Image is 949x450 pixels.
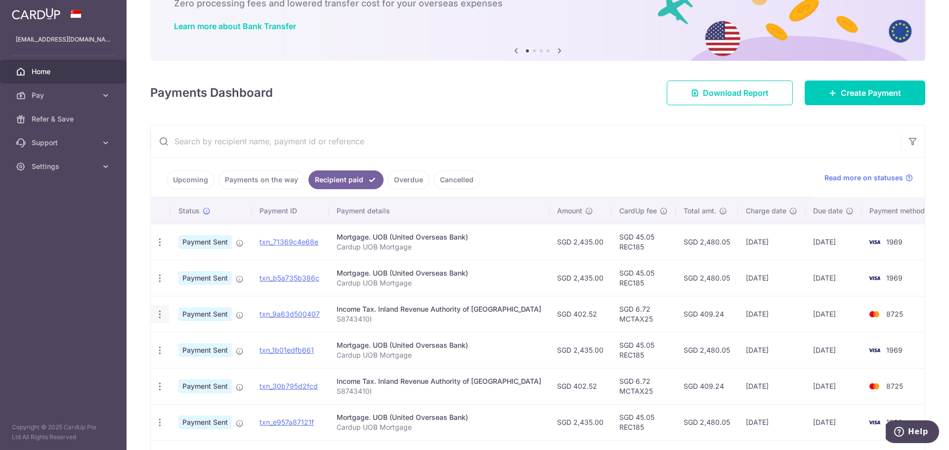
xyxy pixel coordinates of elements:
[611,224,676,260] td: SGD 45.05 REC185
[337,422,541,432] p: Cardup UOB Mortgage
[549,224,611,260] td: SGD 2,435.00
[178,271,232,285] span: Payment Sent
[824,173,903,183] span: Read more on statuses
[805,224,862,260] td: [DATE]
[864,236,884,248] img: Bank Card
[178,415,232,429] span: Payment Sent
[805,404,862,440] td: [DATE]
[337,242,541,252] p: Cardup UOB Mortgage
[738,404,805,440] td: [DATE]
[178,379,232,393] span: Payment Sent
[549,404,611,440] td: SGD 2,435.00
[32,90,97,100] span: Pay
[886,382,903,390] span: 8725
[738,368,805,404] td: [DATE]
[174,21,296,31] a: Learn more about Bank Transfer
[178,307,232,321] span: Payment Sent
[337,232,541,242] div: Mortgage. UOB (United Overseas Bank)
[864,308,884,320] img: Bank Card
[611,260,676,296] td: SGD 45.05 REC185
[337,386,541,396] p: S8743410I
[864,344,884,356] img: Bank Card
[738,260,805,296] td: [DATE]
[167,170,215,189] a: Upcoming
[32,67,97,77] span: Home
[557,206,582,216] span: Amount
[886,238,903,246] span: 1969
[259,238,318,246] a: txn_71369c4e68e
[738,224,805,260] td: [DATE]
[824,173,913,183] a: Read more on statuses
[611,368,676,404] td: SGD 6.72 MCTAX25
[218,170,304,189] a: Payments on the way
[433,170,480,189] a: Cancelled
[611,296,676,332] td: SGD 6.72 MCTAX25
[259,274,319,282] a: txn_b5a735b386c
[619,206,657,216] span: CardUp fee
[329,198,549,224] th: Payment details
[805,296,862,332] td: [DATE]
[178,235,232,249] span: Payment Sent
[259,418,314,426] a: txn_e957a87121f
[738,296,805,332] td: [DATE]
[676,368,738,404] td: SGD 409.24
[886,346,903,354] span: 1969
[886,310,903,318] span: 8725
[813,206,843,216] span: Due date
[178,206,200,216] span: Status
[16,35,111,44] p: [EMAIL_ADDRESS][DOMAIN_NAME]
[805,368,862,404] td: [DATE]
[684,206,716,216] span: Total amt.
[32,162,97,171] span: Settings
[549,260,611,296] td: SGD 2,435.00
[611,332,676,368] td: SGD 45.05 REC185
[252,198,329,224] th: Payment ID
[32,138,97,148] span: Support
[805,260,862,296] td: [DATE]
[259,310,320,318] a: txn_9a63d500407
[337,314,541,324] p: S8743410I
[886,274,903,282] span: 1969
[805,332,862,368] td: [DATE]
[886,418,903,426] span: 1969
[746,206,786,216] span: Charge date
[337,340,541,350] div: Mortgage. UOB (United Overseas Bank)
[12,8,60,20] img: CardUp
[841,87,901,99] span: Create Payment
[549,296,611,332] td: SGD 402.52
[676,296,738,332] td: SGD 409.24
[676,404,738,440] td: SGD 2,480.05
[886,420,939,445] iframe: Opens a widget where you can find more information
[805,81,925,105] a: Create Payment
[259,382,318,390] a: txn_30b795d2fcd
[337,278,541,288] p: Cardup UOB Mortgage
[388,170,430,189] a: Overdue
[667,81,793,105] a: Download Report
[259,346,314,354] a: txn_1b01edfb661
[676,224,738,260] td: SGD 2,480.05
[611,404,676,440] td: SGD 45.05 REC185
[549,332,611,368] td: SGD 2,435.00
[337,268,541,278] div: Mortgage. UOB (United Overseas Bank)
[864,272,884,284] img: Bank Card
[676,260,738,296] td: SGD 2,480.05
[178,343,232,357] span: Payment Sent
[337,350,541,360] p: Cardup UOB Mortgage
[676,332,738,368] td: SGD 2,480.05
[738,332,805,368] td: [DATE]
[864,416,884,428] img: Bank Card
[32,114,97,124] span: Refer & Save
[151,125,901,157] input: Search by recipient name, payment id or reference
[337,376,541,386] div: Income Tax. Inland Revenue Authority of [GEOGRAPHIC_DATA]
[337,412,541,422] div: Mortgage. UOB (United Overseas Bank)
[549,368,611,404] td: SGD 402.52
[308,170,384,189] a: Recipient paid
[862,198,937,224] th: Payment method
[150,84,273,102] h4: Payments Dashboard
[864,380,884,392] img: Bank Card
[703,87,769,99] span: Download Report
[337,304,541,314] div: Income Tax. Inland Revenue Authority of [GEOGRAPHIC_DATA]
